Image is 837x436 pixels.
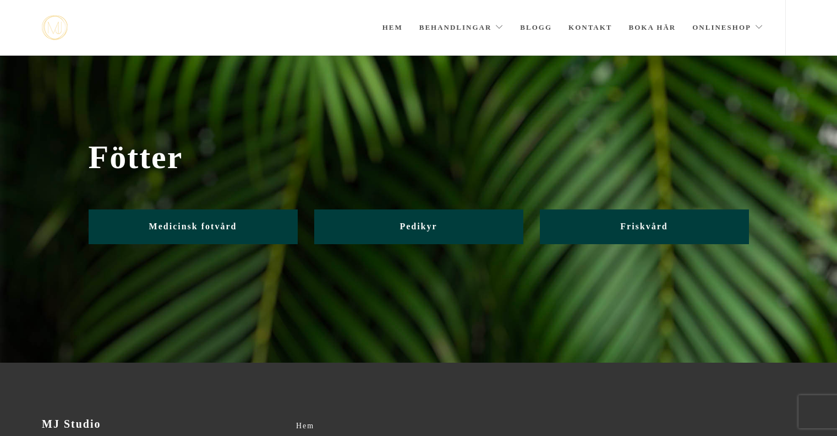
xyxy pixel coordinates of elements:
[296,418,536,434] a: Hem
[42,15,68,40] a: mjstudio mjstudio mjstudio
[89,138,749,176] span: Fötter
[42,418,282,430] h3: MJ Studio
[314,209,523,244] a: Pedikyr
[540,209,749,244] a: Friskvård
[400,222,437,231] span: Pedikyr
[149,222,237,231] span: Medicinsk fotvård
[42,15,68,40] img: mjstudio
[620,222,668,231] span: Friskvård
[89,209,298,244] a: Medicinsk fotvård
